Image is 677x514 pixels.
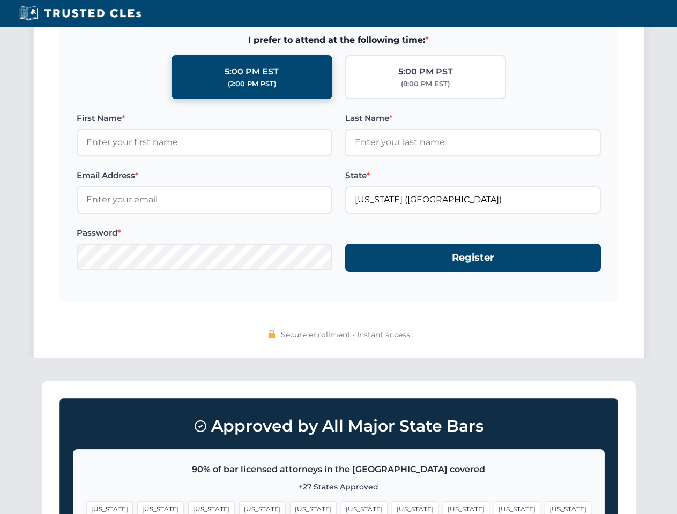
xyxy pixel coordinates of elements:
[345,169,601,182] label: State
[86,481,591,493] p: +27 States Approved
[77,186,332,213] input: Enter your email
[401,79,450,89] div: (8:00 PM EST)
[225,65,279,79] div: 5:00 PM EST
[16,5,144,21] img: Trusted CLEs
[228,79,276,89] div: (2:00 PM PST)
[398,65,453,79] div: 5:00 PM PST
[77,112,332,125] label: First Name
[77,226,332,239] label: Password
[77,169,332,182] label: Email Address
[86,463,591,477] p: 90% of bar licensed attorneys in the [GEOGRAPHIC_DATA] covered
[77,33,601,47] span: I prefer to attend at the following time:
[267,330,276,338] img: 🔒
[281,329,410,341] span: Secure enrollment • Instant access
[345,244,601,272] button: Register
[77,129,332,156] input: Enter your first name
[345,186,601,213] input: Florida (FL)
[73,412,605,441] h3: Approved by All Major State Bars
[345,112,601,125] label: Last Name
[345,129,601,156] input: Enter your last name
